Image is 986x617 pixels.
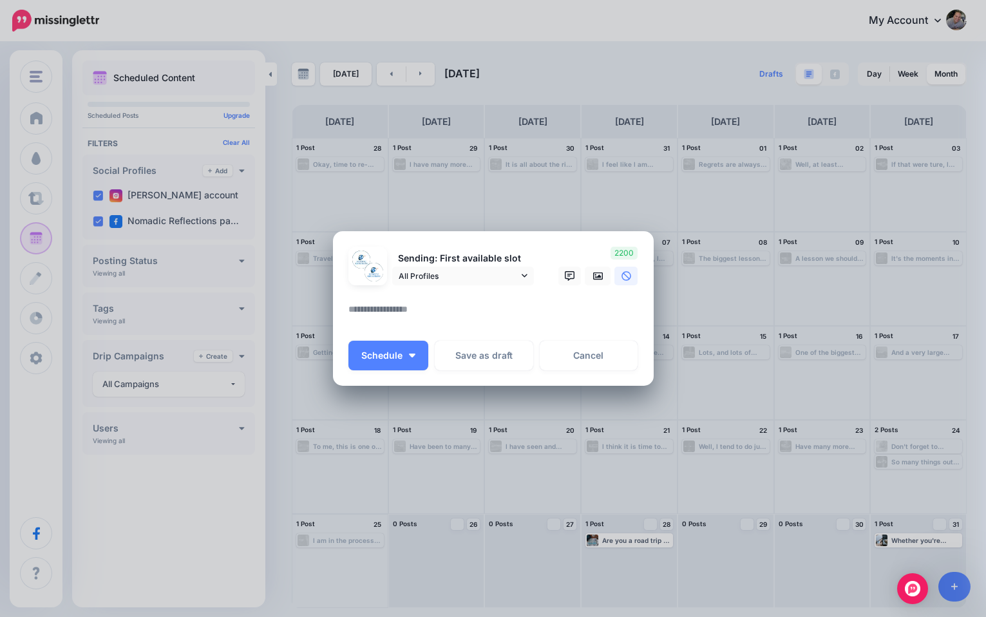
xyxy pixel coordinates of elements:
img: 348512645_610576197696282_7652708142999725825_n-bsa129759.jpg [365,263,383,281]
span: Schedule [361,351,403,360]
button: Schedule [348,341,428,370]
div: Open Intercom Messenger [897,573,928,604]
a: Cancel [540,341,638,370]
p: Sending: First available slot [392,251,534,266]
span: 2200 [611,247,638,260]
span: All Profiles [399,269,518,283]
img: 345453625_962969444706605_4251042684334671834_n-bsa129331.jpg [352,251,371,269]
button: Save as draft [435,341,533,370]
img: arrow-down-white.png [409,354,415,357]
a: All Profiles [392,267,534,285]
